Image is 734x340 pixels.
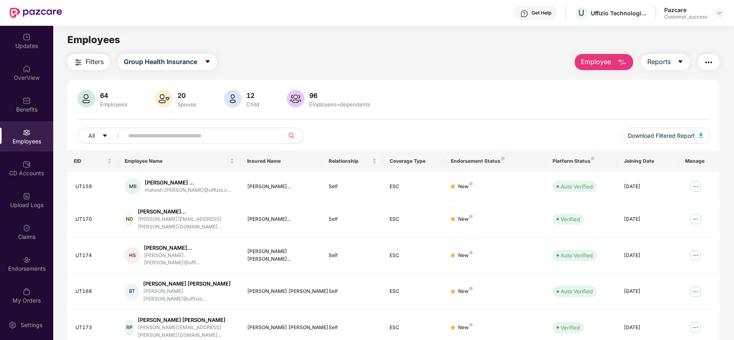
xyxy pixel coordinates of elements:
[98,91,129,100] div: 64
[287,90,304,108] img: svg+xml;base64,PHN2ZyB4bWxucz0iaHR0cDovL3d3dy53My5vcmcvMjAwMC9zdmciIHhtbG5zOnhsaW5rPSJodHRwOi8vd3...
[247,324,316,332] div: [PERSON_NAME] [PERSON_NAME]
[67,54,110,70] button: Filters
[624,183,672,191] div: [DATE]
[581,57,611,67] span: Employee
[176,101,198,108] div: Spouse
[390,288,438,295] div: ESC
[23,288,31,296] img: svg+xml;base64,PHN2ZyBpZD0iTXlfT3JkZXJzIiBkYXRhLW5hbWU9Ik15IE9yZGVycyIgeG1sbnM9Imh0dHA6Ly93d3cudz...
[245,101,261,108] div: Child
[561,251,593,259] div: Auto Verified
[75,252,112,259] div: UT174
[329,324,377,332] div: Self
[664,6,707,14] div: Pazcare
[716,10,723,16] img: svg+xml;base64,PHN2ZyBpZD0iRHJvcGRvd24tMzJ4MzIiIHhtbG5zPSJodHRwOi8vd3d3LnczLm9yZy8yMDAwL3N2ZyIgd2...
[23,256,31,264] img: svg+xml;base64,PHN2ZyBpZD0iRW5kb3JzZW1lbnRzIiB4bWxucz0iaHR0cDovL3d3dy53My5vcmcvMjAwMC9zdmciIHdpZH...
[155,90,173,108] img: svg+xml;base64,PHN2ZyB4bWxucz0iaHR0cDovL3d3dy53My5vcmcvMjAwMC9zdmciIHhtbG5zOnhsaW5rPSJodHRwOi8vd3...
[88,131,95,140] span: All
[520,10,528,18] img: svg+xml;base64,PHN2ZyBpZD0iSGVscC0zMngzMiIgeG1sbnM9Imh0dHA6Ly93d3cudzMub3JnLzIwMDAvc3ZnIiB3aWR0aD...
[73,58,83,67] img: svg+xml;base64,PHN2ZyB4bWxucz0iaHR0cDovL3d3dy53My5vcmcvMjAwMC9zdmciIHdpZHRoPSIyNCIgaGVpZ2h0PSIyNC...
[561,287,593,295] div: Auto Verified
[458,288,473,295] div: New
[561,323,580,332] div: Verified
[628,131,695,140] span: Download Filtered Report
[125,178,141,195] div: MR
[704,58,713,67] img: svg+xml;base64,PHN2ZyB4bWxucz0iaHR0cDovL3d3dy53My5vcmcvMjAwMC9zdmciIHdpZHRoPSIyNCIgaGVpZ2h0PSIyNC...
[75,216,112,223] div: UT170
[23,160,31,168] img: svg+xml;base64,PHN2ZyBpZD0iQ0RfQWNjb3VudHMiIGRhdGEtbmFtZT0iQ0QgQWNjb3VudHMiIHhtbG5zPSJodHRwOi8vd3...
[77,128,127,144] button: Allcaret-down
[647,57,671,67] span: Reports
[329,183,377,191] div: Self
[204,58,211,66] span: caret-down
[247,216,316,223] div: [PERSON_NAME]...
[390,183,438,191] div: ESC
[624,324,672,332] div: [DATE]
[176,91,198,100] div: 20
[699,133,703,138] img: svg+xml;base64,PHN2ZyB4bWxucz0iaHR0cDovL3d3dy53My5vcmcvMjAwMC9zdmciIHhtbG5zOnhsaW5rPSJodHRwOi8vd3...
[145,179,231,187] div: [PERSON_NAME] ...
[469,323,473,326] img: svg+xml;base64,PHN2ZyB4bWxucz0iaHR0cDovL3d3dy53My5vcmcvMjAwMC9zdmciIHdpZHRoPSI4IiBoZWlnaHQ9IjgiIH...
[458,324,473,332] div: New
[23,33,31,41] img: svg+xml;base64,PHN2ZyBpZD0iVXBkYXRlZCIgeG1sbnM9Imh0dHA6Ly93d3cudzMub3JnLzIwMDAvc3ZnIiB3aWR0aD0iMj...
[458,252,473,259] div: New
[561,182,593,191] div: Auto Verified
[75,288,112,295] div: UT168
[75,183,112,191] div: UT159
[451,158,540,164] div: Endorsement Status
[224,90,242,108] img: svg+xml;base64,PHN2ZyB4bWxucz0iaHR0cDovL3d3dy53My5vcmcvMjAwMC9zdmciIHhtbG5zOnhsaW5rPSJodHRwOi8vd3...
[469,215,473,218] img: svg+xml;base64,PHN2ZyB4bWxucz0iaHR0cDovL3d3dy53My5vcmcvMjAwMC9zdmciIHdpZHRoPSI4IiBoZWlnaHQ9IjgiIH...
[124,57,197,67] span: Group Health Insurance
[390,216,438,223] div: ESC
[241,150,322,172] th: Insured Name
[624,288,672,295] div: [DATE]
[247,288,316,295] div: [PERSON_NAME] [PERSON_NAME]
[621,128,709,144] button: Download Filtered Report
[138,316,234,324] div: [PERSON_NAME] [PERSON_NAME]
[138,208,234,216] div: [PERSON_NAME]...
[23,65,31,73] img: svg+xml;base64,PHN2ZyBpZD0iSG9tZSIgeG1sbnM9Imh0dHA6Ly93d3cudzMub3JnLzIwMDAvc3ZnIiB3aWR0aD0iMjAiIG...
[125,247,140,263] div: HS
[624,252,672,259] div: [DATE]
[247,248,316,263] div: [PERSON_NAME] [PERSON_NAME]...
[689,180,702,193] img: manageButton
[74,158,106,164] span: EID
[329,158,371,164] span: Relationship
[118,150,240,172] th: Employee Name
[458,216,473,223] div: New
[85,57,104,67] span: Filters
[329,216,377,223] div: Self
[77,90,95,108] img: svg+xml;base64,PHN2ZyB4bWxucz0iaHR0cDovL3d3dy53My5vcmcvMjAwMC9zdmciIHhtbG5zOnhsaW5rPSJodHRwOi8vd3...
[561,215,580,223] div: Verified
[18,321,45,329] div: Settings
[138,216,234,231] div: [PERSON_NAME][EMAIL_ADDRESS][PERSON_NAME][DOMAIN_NAME]...
[469,251,473,254] img: svg+xml;base64,PHN2ZyB4bWxucz0iaHR0cDovL3d3dy53My5vcmcvMjAwMC9zdmciIHdpZHRoPSI4IiBoZWlnaHQ9IjgiIH...
[679,150,719,172] th: Manage
[125,319,134,336] div: RP
[689,321,702,334] img: manageButton
[575,54,633,70] button: Employee
[501,157,505,160] img: svg+xml;base64,PHN2ZyB4bWxucz0iaHR0cDovL3d3dy53My5vcmcvMjAwMC9zdmciIHdpZHRoPSI4IiBoZWlnaHQ9IjgiIH...
[125,158,228,164] span: Employee Name
[617,58,627,67] img: svg+xml;base64,PHN2ZyB4bWxucz0iaHR0cDovL3d3dy53My5vcmcvMjAwMC9zdmciIHhtbG5zOnhsaW5rPSJodHRwOi8vd3...
[145,187,231,194] div: mahesh.[PERSON_NAME]@uffizio.c...
[143,280,234,288] div: [PERSON_NAME] [PERSON_NAME]
[469,182,473,185] img: svg+xml;base64,PHN2ZyB4bWxucz0iaHR0cDovL3d3dy53My5vcmcvMjAwMC9zdmciIHdpZHRoPSI4IiBoZWlnaHQ9IjgiIH...
[469,287,473,290] img: svg+xml;base64,PHN2ZyB4bWxucz0iaHR0cDovL3d3dy53My5vcmcvMjAwMC9zdmciIHdpZHRoPSI4IiBoZWlnaHQ9IjgiIH...
[144,244,234,252] div: [PERSON_NAME]...
[102,133,108,139] span: caret-down
[689,285,702,298] img: manageButton
[664,14,707,20] div: Customer_success
[67,34,120,46] span: Employees
[641,54,690,70] button: Reportscaret-down
[8,321,17,329] img: svg+xml;base64,PHN2ZyBpZD0iU2V0dGluZy0yMHgyMCIgeG1sbnM9Imh0dHA6Ly93d3cudzMub3JnLzIwMDAvc3ZnIiB3aW...
[591,157,594,160] img: svg+xml;base64,PHN2ZyB4bWxucz0iaHR0cDovL3d3dy53My5vcmcvMjAwMC9zdmciIHdpZHRoPSI4IiBoZWlnaHQ9IjgiIH...
[322,150,384,172] th: Relationship
[532,10,551,16] div: Get Help
[10,8,62,18] img: New Pazcare Logo
[458,183,473,191] div: New
[329,252,377,259] div: Self
[284,128,304,144] button: search
[245,91,261,100] div: 12
[689,249,702,262] img: manageButton
[578,8,584,18] span: U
